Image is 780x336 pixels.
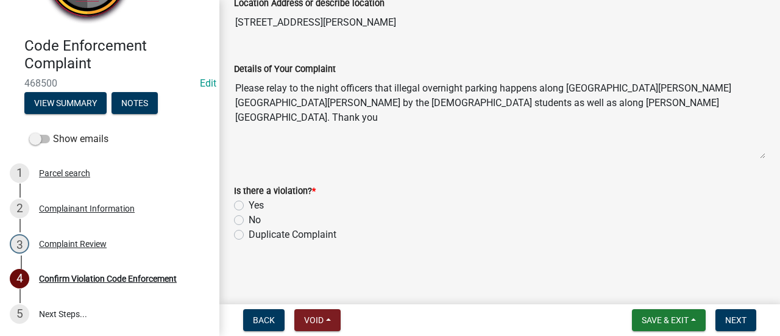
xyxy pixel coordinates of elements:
div: Complainant Information [39,204,135,213]
button: Notes [112,92,158,114]
textarea: Please relay to the night officers that illegal overnight parking happens along [GEOGRAPHIC_DATA]... [234,76,765,159]
button: View Summary [24,92,107,114]
div: 3 [10,234,29,254]
button: Void [294,309,341,331]
div: 2 [10,199,29,218]
button: Save & Exit [632,309,706,331]
label: Duplicate Complaint [249,227,336,242]
wm-modal-confirm: Edit Application Number [200,77,216,89]
wm-modal-confirm: Notes [112,99,158,109]
button: Back [243,309,285,331]
span: 468500 [24,77,195,89]
div: Parcel search [39,169,90,177]
wm-modal-confirm: Summary [24,99,107,109]
label: Details of Your Complaint [234,65,336,74]
button: Next [715,309,756,331]
h4: Code Enforcement Complaint [24,37,210,73]
label: Is there a violation? [234,187,316,196]
div: 1 [10,163,29,183]
label: Yes [249,198,264,213]
div: Confirm Violation Code Enforcement [39,274,177,283]
span: Back [253,315,275,325]
label: No [249,213,261,227]
div: 5 [10,304,29,324]
a: Edit [200,77,216,89]
div: Complaint Review [39,240,107,248]
span: Void [304,315,324,325]
span: Next [725,315,746,325]
span: Save & Exit [642,315,689,325]
div: 4 [10,269,29,288]
label: Show emails [29,132,108,146]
